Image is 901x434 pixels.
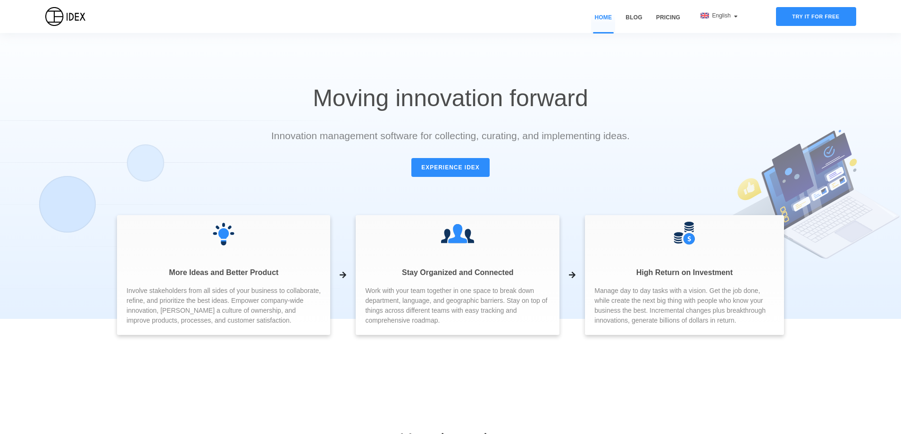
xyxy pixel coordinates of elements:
div: Try it for free [776,7,856,26]
span: Work with your team together in one space to break down department, language, and geographic barr... [365,286,550,325]
img: IDEX Logo [45,7,85,26]
a: Pricing [653,13,684,33]
img: ... [210,220,237,247]
p: High Return on Investment [594,267,774,278]
a: Blog [622,13,645,33]
img: flag [701,13,709,18]
p: More Ideas and Better Product [126,267,321,278]
span: Manage day to day tasks with a vision. Get the job done, while create the next big thing with peo... [594,286,774,325]
div: English [701,11,738,20]
img: ... [441,220,474,247]
p: Innovation management software for collecting, curating, and implementing ideas. [248,128,653,143]
span: English [712,12,732,19]
a: Home [591,13,615,33]
p: Stay Organized and Connected [365,267,550,278]
span: Involve stakeholders from all sides of your business to collaborate, refine, and prioritize the b... [126,286,321,325]
a: Experience IDEX [411,158,490,177]
img: ... [674,222,695,245]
